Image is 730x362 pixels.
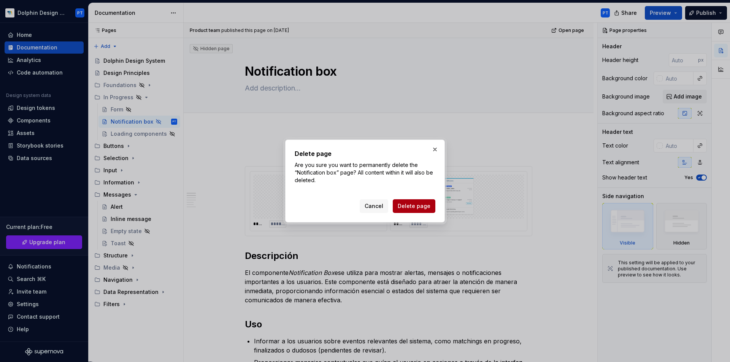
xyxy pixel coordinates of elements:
button: Cancel [360,199,388,213]
button: Delete page [393,199,435,213]
span: Cancel [365,202,383,210]
p: Are you sure you want to permanently delete the “Notification box” page? All content within it wi... [295,161,435,184]
h2: Delete page [295,149,435,158]
span: Delete page [398,202,430,210]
